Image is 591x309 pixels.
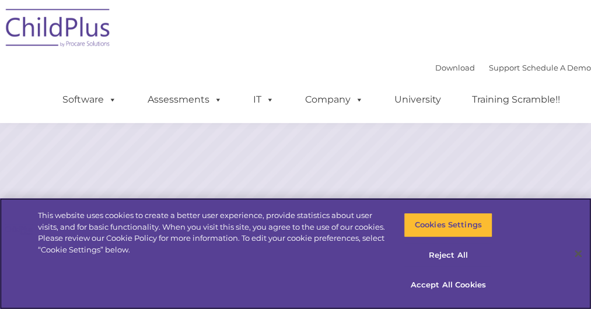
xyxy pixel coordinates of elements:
a: Training Scramble!! [460,88,572,111]
button: Accept All Cookies [404,273,492,297]
a: Schedule A Demo [522,63,591,72]
font: | [435,63,591,72]
a: IT [242,88,286,111]
button: Close [565,241,591,266]
a: Download [435,63,475,72]
a: Company [293,88,375,111]
button: Reject All [404,243,492,268]
a: Support [489,63,520,72]
div: This website uses cookies to create a better user experience, provide statistics about user visit... [38,210,386,255]
button: Cookies Settings [404,213,492,237]
a: Assessments [136,88,234,111]
a: Software [51,88,128,111]
a: University [383,88,453,111]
